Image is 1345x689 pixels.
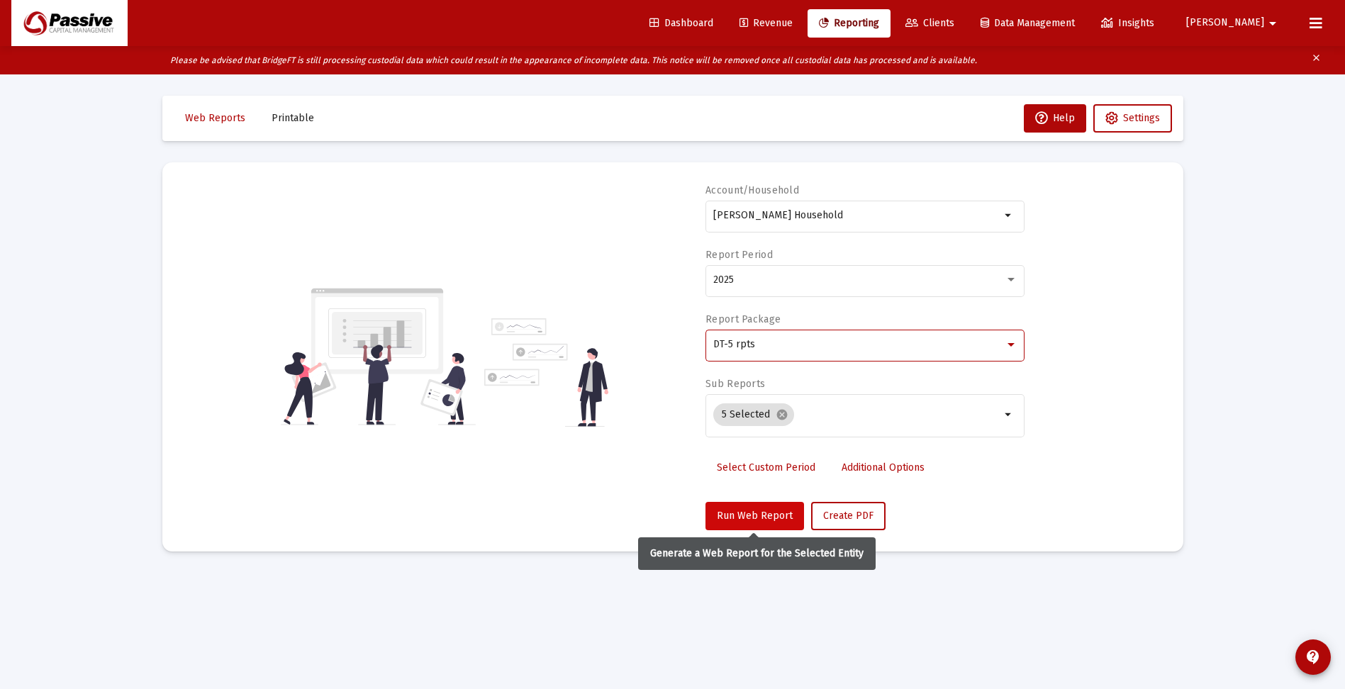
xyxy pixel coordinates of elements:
span: Printable [272,112,314,124]
mat-chip-list: Selection [713,400,1000,429]
a: Revenue [728,9,804,38]
span: DT-5 rpts [713,338,755,350]
span: Web Reports [185,112,245,124]
span: Data Management [981,17,1075,29]
button: Web Reports [174,104,257,133]
img: Dashboard [22,9,117,38]
button: Help [1024,104,1086,133]
label: Report Period [705,249,773,261]
a: Dashboard [638,9,725,38]
span: Create PDF [823,510,874,522]
mat-icon: arrow_drop_down [1264,9,1281,38]
label: Account/Household [705,184,799,196]
span: Dashboard [649,17,713,29]
mat-icon: arrow_drop_down [1000,207,1017,224]
span: Help [1035,112,1075,124]
span: Run Web Report [717,510,793,522]
mat-icon: contact_support [1305,649,1322,666]
button: [PERSON_NAME] [1169,9,1298,37]
span: Select Custom Period [717,461,815,474]
mat-icon: arrow_drop_down [1000,406,1017,423]
mat-chip: 5 Selected [713,403,794,426]
span: Clients [905,17,954,29]
span: Settings [1123,112,1160,124]
a: Insights [1090,9,1166,38]
mat-icon: clear [1311,50,1322,71]
span: Insights [1101,17,1154,29]
a: Data Management [969,9,1086,38]
span: Reporting [819,17,879,29]
input: Search or select an account or household [713,210,1000,221]
i: Please be advised that BridgeFT is still processing custodial data which could result in the appe... [170,55,977,65]
button: Printable [260,104,325,133]
label: Report Package [705,313,781,325]
a: Reporting [808,9,891,38]
span: Revenue [740,17,793,29]
span: [PERSON_NAME] [1186,17,1264,29]
button: Settings [1093,104,1172,133]
img: reporting [281,286,476,427]
label: Sub Reports [705,378,765,390]
img: reporting-alt [484,318,608,427]
button: Run Web Report [705,502,804,530]
button: Create PDF [811,502,886,530]
span: 2025 [713,274,734,286]
a: Clients [894,9,966,38]
span: Additional Options [842,461,925,474]
mat-icon: cancel [776,408,788,421]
